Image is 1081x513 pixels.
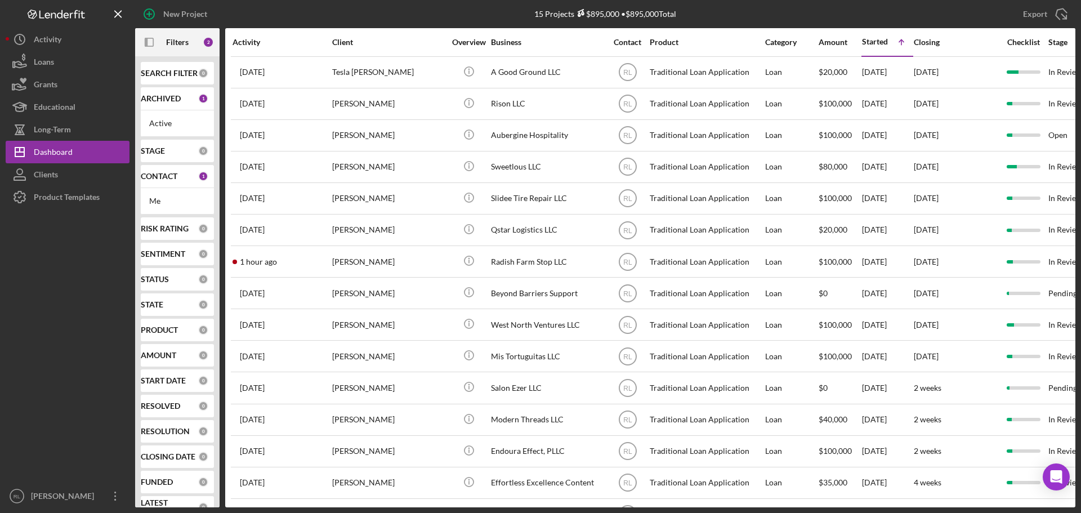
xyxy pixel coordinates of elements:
text: RL [623,353,632,360]
div: [PERSON_NAME] [332,278,445,308]
b: ARCHIVED [141,94,181,103]
time: 2025-09-29 02:49 [240,447,265,456]
time: 2 weeks [914,383,941,392]
button: Activity [6,28,129,51]
div: Grants [34,73,57,99]
span: $100,000 [819,446,852,456]
button: Dashboard [6,141,129,163]
div: [PERSON_NAME] [332,468,445,498]
time: [DATE] [914,99,939,108]
div: Closing [914,38,998,47]
div: Loan [765,436,818,466]
b: AMOUNT [141,351,176,360]
div: [PERSON_NAME] [332,184,445,213]
div: Traditional Loan Application [650,468,762,498]
div: [DATE] [862,215,913,245]
div: [DATE] [862,341,913,371]
div: 0 [198,249,208,259]
div: Me [149,197,206,206]
div: Endoura Effect, PLLC [491,436,604,466]
span: $100,000 [819,257,852,266]
div: Loan [765,215,818,245]
div: A Good Ground LLC [491,57,604,87]
div: Open Intercom Messenger [1043,463,1070,490]
text: RL [623,416,632,424]
text: RL [623,69,632,77]
div: [DATE] [862,373,913,403]
div: Long-Term [34,118,71,144]
div: [PERSON_NAME] [332,89,445,119]
div: 0 [198,350,208,360]
button: Long-Term [6,118,129,141]
time: 2 weeks [914,414,941,424]
div: $100,000 [819,89,861,119]
div: Loan [765,89,818,119]
div: Traditional Loan Application [650,341,762,371]
div: [PERSON_NAME] [332,436,445,466]
div: Product Templates [34,186,100,211]
time: [DATE] [914,351,939,361]
div: [DATE] [862,121,913,150]
text: RL [623,448,632,456]
div: Slidee Tire Repair LLC [491,184,604,213]
time: 2025-08-07 16:22 [240,225,265,234]
span: $100,000 [819,193,852,203]
div: [DATE] [862,405,913,435]
b: STATUS [141,275,169,284]
div: [DATE] [862,468,913,498]
a: Loans [6,51,129,73]
div: Loan [765,468,818,498]
a: Grants [6,73,129,96]
span: $100,000 [819,320,852,329]
b: SEARCH FILTER [141,69,198,78]
div: 0 [198,426,208,436]
button: Export [1012,3,1075,25]
time: [DATE] [914,193,939,203]
button: Educational [6,96,129,118]
b: SENTIMENT [141,249,185,258]
span: $35,000 [819,478,847,487]
time: 2025-10-06 13:53 [240,257,277,266]
div: [DATE] [862,152,913,182]
div: $80,000 [819,152,861,182]
div: Loan [765,152,818,182]
div: 0 [198,146,208,156]
span: $40,000 [819,414,847,424]
span: $100,000 [819,351,852,361]
div: [DATE] [862,278,913,308]
div: Contact [606,38,649,47]
div: Activity [233,38,331,47]
div: Category [765,38,818,47]
div: 1 [198,93,208,104]
time: [DATE] [914,257,939,266]
time: [DATE] [914,288,939,298]
span: $100,000 [819,130,852,140]
div: [PERSON_NAME] [332,341,445,371]
button: Product Templates [6,186,129,208]
text: RL [623,289,632,297]
time: 2025-10-01 00:58 [240,415,265,424]
time: [DATE] [914,225,939,234]
div: Qstar Logistics LLC [491,215,604,245]
div: 0 [198,452,208,462]
time: [DATE] [914,162,939,171]
div: Traditional Loan Application [650,152,762,182]
div: [PERSON_NAME] [332,405,445,435]
div: Active [149,119,206,128]
div: 0 [198,376,208,386]
div: Loans [34,51,54,76]
b: CONTACT [141,172,177,181]
div: [DATE] [862,436,913,466]
div: Traditional Loan Application [650,373,762,403]
div: Loan [765,405,818,435]
div: [DATE] [862,89,913,119]
time: 2025-09-16 13:58 [240,194,265,203]
div: 0 [198,325,208,335]
div: Radish Farm Stop LLC [491,247,604,276]
div: Loan [765,341,818,371]
b: Filters [166,38,189,47]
